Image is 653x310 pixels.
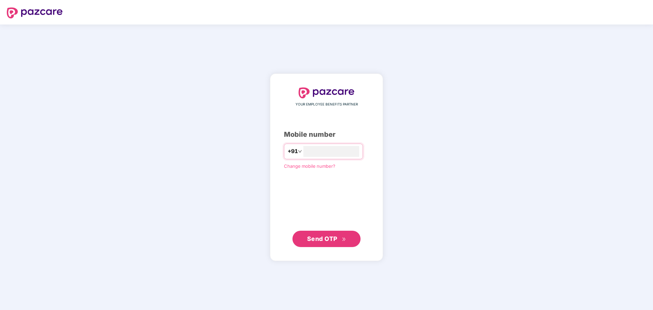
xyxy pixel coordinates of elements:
[299,87,354,98] img: logo
[307,235,337,242] span: Send OTP
[288,147,298,156] span: +91
[298,149,302,153] span: down
[342,237,346,242] span: double-right
[284,163,335,169] a: Change mobile number?
[7,7,63,18] img: logo
[292,231,361,247] button: Send OTPdouble-right
[296,102,358,107] span: YOUR EMPLOYEE BENEFITS PARTNER
[284,129,369,140] div: Mobile number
